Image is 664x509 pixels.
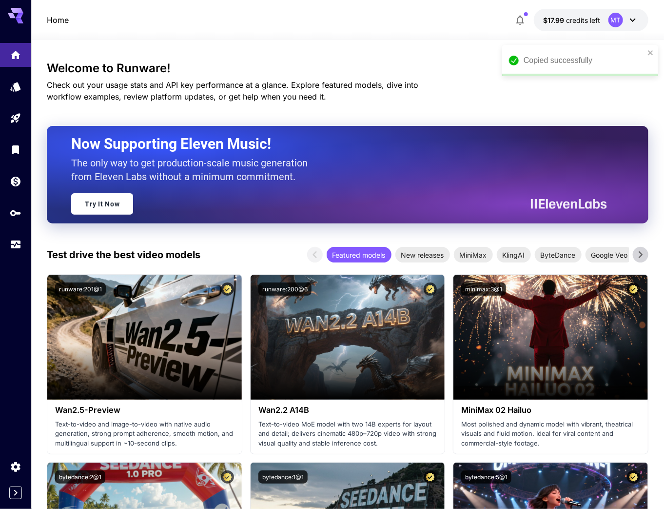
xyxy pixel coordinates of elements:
[47,80,418,102] span: Check out your usage stats and API key performance at a glance. Explore featured models, dive int...
[10,81,21,93] div: Models
[258,283,312,296] button: runware:200@6
[10,207,21,219] div: API Keys
[47,247,200,262] p: Test drive the best video models
[10,112,21,124] div: Playground
[461,420,640,448] p: Most polished and dynamic model with vibrant, theatrical visuals and fluid motion. Ideal for vira...
[395,250,450,260] span: New releases
[535,247,582,263] div: ByteDance
[9,487,22,499] button: Expand sidebar
[647,49,654,57] button: close
[258,406,437,415] h3: Wan2.2 A14B
[327,247,391,263] div: Featured models
[55,420,234,448] p: Text-to-video and image-to-video with native audio generation, strong prompt adherence, smooth mo...
[258,470,308,484] button: bytedance:1@1
[251,275,445,400] img: alt
[453,275,647,400] img: alt
[47,275,241,400] img: alt
[497,250,531,260] span: KlingAI
[10,175,21,187] div: Wallet
[47,14,69,26] a: Home
[221,470,234,484] button: Certified Model – Vetted for best performance and includes a commercial license.
[497,247,531,263] div: KlingAI
[395,247,450,263] div: New releases
[10,143,21,156] div: Library
[424,283,437,296] button: Certified Model – Vetted for best performance and includes a commercial license.
[55,406,234,415] h3: Wan2.5-Preview
[10,239,21,251] div: Usage
[586,250,634,260] span: Google Veo
[524,55,644,66] div: Copied successfully
[461,406,640,415] h3: MiniMax 02 Hailuo
[327,250,391,260] span: Featured models
[424,470,437,484] button: Certified Model – Vetted for best performance and includes a commercial license.
[535,250,582,260] span: ByteDance
[454,250,493,260] span: MiniMax
[10,46,21,58] div: Home
[10,461,21,473] div: Settings
[71,135,599,153] h2: Now Supporting Eleven Music!
[47,61,648,75] h3: Welcome to Runware!
[586,247,634,263] div: Google Veo
[55,470,105,484] button: bytedance:2@1
[627,470,640,484] button: Certified Model – Vetted for best performance and includes a commercial license.
[71,193,133,215] a: Try It Now
[47,14,69,26] nav: breadcrumb
[461,470,511,484] button: bytedance:5@1
[258,420,437,448] p: Text-to-video MoE model with two 14B experts for layout and detail; delivers cinematic 480p–720p ...
[627,283,640,296] button: Certified Model – Vetted for best performance and includes a commercial license.
[221,283,234,296] button: Certified Model – Vetted for best performance and includes a commercial license.
[454,247,493,263] div: MiniMax
[55,283,106,296] button: runware:201@1
[71,156,315,183] p: The only way to get production-scale music generation from Eleven Labs without a minimum commitment.
[461,283,506,296] button: minimax:3@1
